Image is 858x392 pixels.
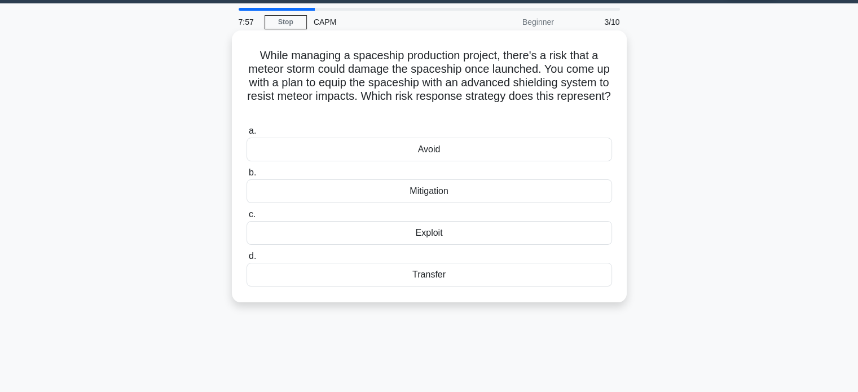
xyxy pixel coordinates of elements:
span: a. [249,126,256,135]
div: CAPM [307,11,462,33]
div: Mitigation [247,179,612,203]
span: b. [249,168,256,177]
div: Transfer [247,263,612,287]
h5: While managing a spaceship production project, there's a risk that a meteor storm could damage th... [245,49,613,117]
div: Avoid [247,138,612,161]
div: 7:57 [232,11,265,33]
div: Beginner [462,11,561,33]
div: Exploit [247,221,612,245]
span: d. [249,251,256,261]
div: 3/10 [561,11,627,33]
span: c. [249,209,256,219]
a: Stop [265,15,307,29]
